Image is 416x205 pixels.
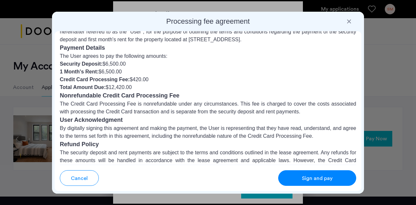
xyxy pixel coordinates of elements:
strong: Total Amount Due: [60,84,106,90]
p: The security deposit and rent payments are subject to the terms and conditions outlined in the le... [60,149,356,172]
p: This Agreement is entered into between Doorway, hereinafter referred to as the "Marketplace", and... [60,20,356,44]
span: Cancel [71,174,88,182]
strong: Credit Card Processing Fee: [60,77,130,82]
li: $12,420.00 [60,83,356,91]
strong: Security Deposit: [60,61,103,67]
button: button [60,170,99,186]
h2: Processing fee agreement [55,17,361,26]
strong: 1 Month's Rent: [60,69,98,74]
p: By digitally signing this agreement and making the payment, the User is representing that they ha... [60,124,356,140]
p: The Credit Card Processing Fee is nonrefundable under any circumstances. This fee is charged to c... [60,100,356,116]
li: $6,500.00 [60,60,356,68]
h3: Refund Policy [60,140,356,149]
h3: User Acknowledgment [60,116,356,124]
button: button [278,170,356,186]
span: Sign and pay [302,174,332,182]
h3: Payment Details [60,44,356,52]
li: $6,500.00 [60,68,356,76]
p: The User agrees to pay the following amounts: [60,52,356,60]
li: $420.00 [60,76,356,83]
h3: Nonrefundable Credit Card Processing Fee [60,91,356,100]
